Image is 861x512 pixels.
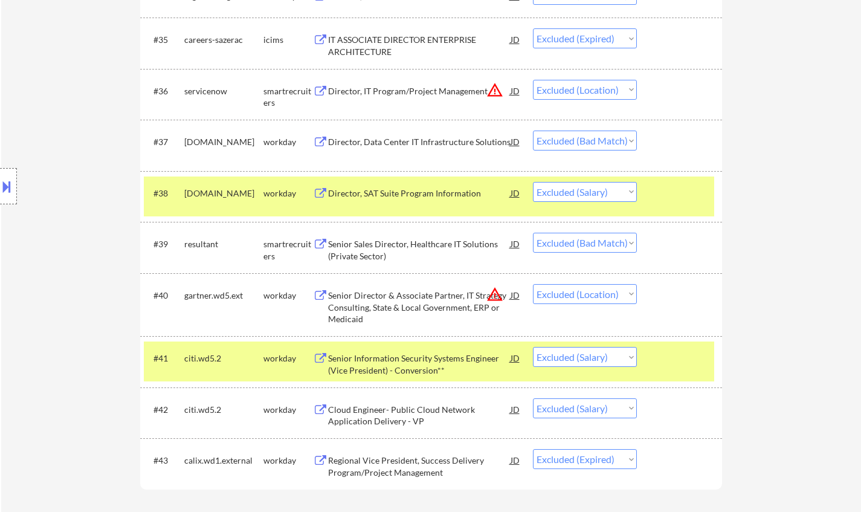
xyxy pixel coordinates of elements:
div: #43 [153,455,175,467]
div: JD [509,28,521,50]
div: Senior Sales Director, Healthcare IT Solutions (Private Sector) [328,238,511,262]
div: Regional Vice President, Success Delivery Program/Project Management [328,455,511,478]
div: JD [509,182,521,204]
div: careers-sazerac [184,34,263,46]
div: resultant [184,238,263,250]
div: JD [509,347,521,369]
div: Director, Data Center IT Infrastructure Solutions [328,136,511,148]
div: JD [509,398,521,420]
div: smartrecruiters [263,238,313,262]
div: workday [263,352,313,365]
div: IT ASSOCIATE DIRECTOR ENTERPRISE ARCHITECTURE [328,34,511,57]
div: Senior Information Security Systems Engineer (Vice President) - Conversion** [328,352,511,376]
div: JD [509,80,521,102]
div: servicenow [184,85,263,97]
div: #35 [153,34,175,46]
div: gartner.wd5.ext [184,290,263,302]
div: JD [509,449,521,471]
div: workday [263,455,313,467]
div: workday [263,187,313,199]
div: [DOMAIN_NAME] [184,136,263,148]
div: workday [263,404,313,416]
div: #42 [153,404,175,416]
div: JD [509,131,521,152]
div: #41 [153,352,175,365]
div: Cloud Engineer- Public Cloud Network Application Delivery - VP [328,404,511,427]
div: Director, IT Program/Project Management [328,85,511,97]
div: smartrecruiters [263,85,313,109]
div: citi.wd5.2 [184,352,263,365]
div: JD [509,233,521,254]
button: warning_amber [486,286,503,303]
div: citi.wd5.2 [184,404,263,416]
div: workday [263,136,313,148]
div: Senior Director & Associate Partner, IT Strategy Consulting, State & Local Government, ERP or Med... [328,290,511,325]
div: calix.wd1.external [184,455,263,467]
div: JD [509,284,521,306]
div: icims [263,34,313,46]
div: workday [263,290,313,302]
button: warning_amber [486,82,503,99]
div: [DOMAIN_NAME] [184,187,263,199]
div: Director, SAT Suite Program Information [328,187,511,199]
